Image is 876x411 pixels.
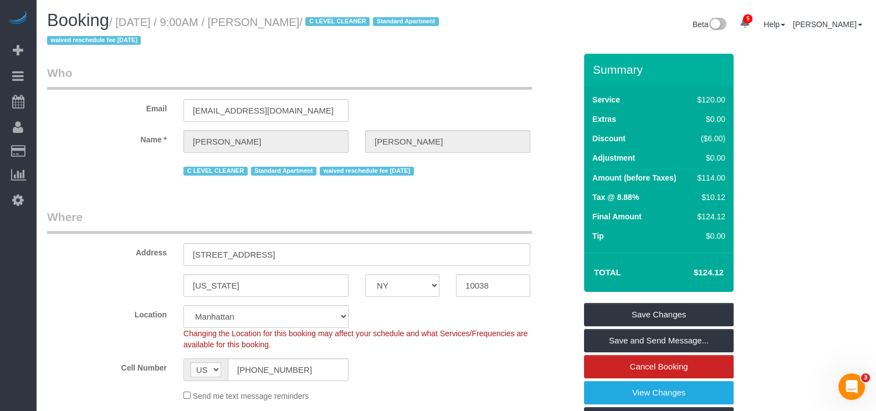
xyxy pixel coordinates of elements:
label: Location [39,305,175,320]
a: Help [764,20,785,29]
input: City [183,274,349,297]
label: Service [592,94,620,105]
small: / [DATE] / 9:00AM / [PERSON_NAME] [47,16,442,47]
span: Booking [47,11,109,30]
span: Send me text message reminders [193,392,309,400]
div: $10.12 [693,192,725,203]
span: 5 [743,14,752,23]
input: Last Name [365,130,530,153]
span: 3 [861,373,870,382]
input: First Name [183,130,349,153]
input: Email [183,99,349,122]
a: Save and Send Message... [584,329,734,352]
legend: Who [47,65,532,90]
span: Standard Apartment [373,17,439,26]
a: [PERSON_NAME] [793,20,862,29]
div: $0.00 [693,152,725,163]
span: waived reschedule fee [DATE] [47,36,141,45]
span: Standard Apartment [251,167,317,176]
h3: Summary [593,63,728,76]
h4: $124.12 [660,268,724,278]
label: Cell Number [39,358,175,373]
a: Beta [693,20,727,29]
label: Tax @ 8.88% [592,192,639,203]
span: C LEVEL CLEANER [305,17,370,26]
div: $124.12 [693,211,725,222]
img: New interface [708,18,726,32]
span: waived reschedule fee [DATE] [320,167,413,176]
label: Adjustment [592,152,635,163]
div: $114.00 [693,172,725,183]
a: 5 [734,11,756,35]
input: Zip Code [456,274,530,297]
span: Changing the Location for this booking may affect your schedule and what Services/Frequencies are... [183,329,528,349]
label: Extras [592,114,616,125]
label: Name * [39,130,175,145]
a: Cancel Booking [584,355,734,378]
div: $120.00 [693,94,725,105]
div: ($6.00) [693,133,725,144]
a: Save Changes [584,303,734,326]
a: View Changes [584,381,734,404]
label: Amount (before Taxes) [592,172,676,183]
span: C LEVEL CLEANER [183,167,248,176]
label: Email [39,99,175,114]
legend: Where [47,209,532,234]
label: Final Amount [592,211,642,222]
label: Tip [592,230,604,242]
label: Address [39,243,175,258]
div: $0.00 [693,230,725,242]
div: $0.00 [693,114,725,125]
iframe: Intercom live chat [838,373,865,400]
input: Cell Number [228,358,349,381]
img: Automaid Logo [7,11,29,27]
strong: Total [594,268,621,277]
label: Discount [592,133,626,144]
